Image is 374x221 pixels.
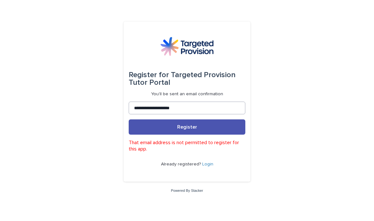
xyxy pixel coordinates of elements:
button: Register [129,119,245,135]
span: Register for [129,71,169,79]
p: That email address is not permitted to register for this app. [129,140,245,152]
div: Targeted Provision Tutor Portal [129,66,245,91]
a: Powered By Stacker [171,189,203,192]
p: You'll be sent an email confirmation [151,91,223,97]
img: M5nRWzHhSzIhMunXDL62 [160,37,214,56]
a: Login [202,162,213,166]
span: Already registered? [161,162,202,166]
span: Register [177,124,197,130]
